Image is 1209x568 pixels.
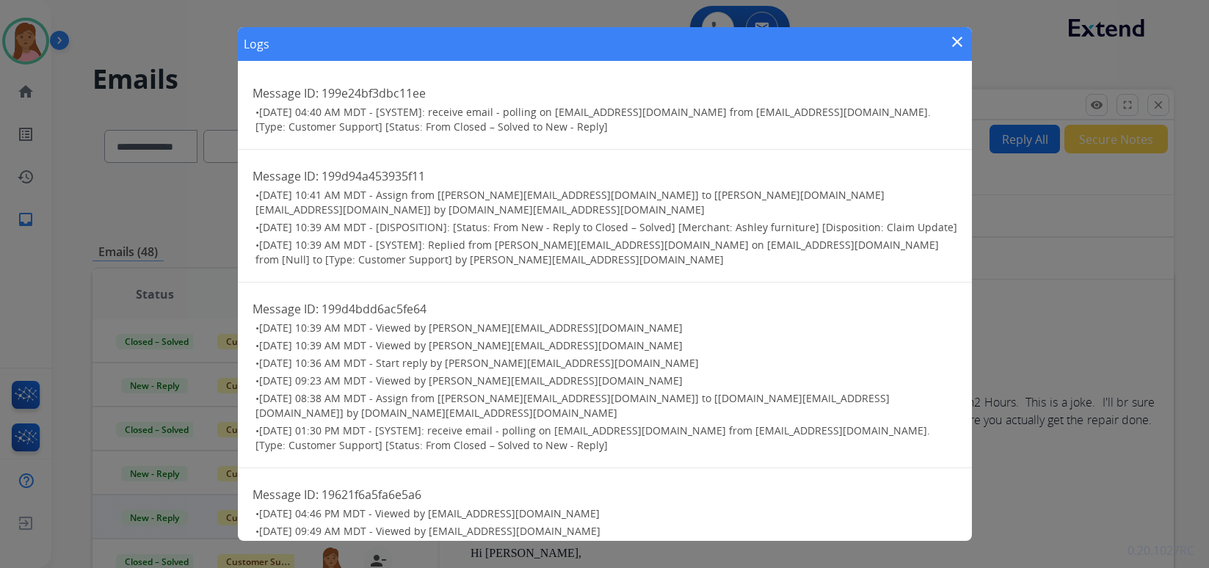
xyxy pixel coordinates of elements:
[948,33,966,51] mat-icon: close
[255,188,885,216] span: [DATE] 10:41 AM MDT - Assign from [[PERSON_NAME][EMAIL_ADDRESS][DOMAIN_NAME]] to [[PERSON_NAME][D...
[259,506,600,520] span: [DATE] 04:46 PM MDT - Viewed by [EMAIL_ADDRESS][DOMAIN_NAME]
[255,188,957,217] h3: •
[255,391,890,420] span: [DATE] 08:38 AM MDT - Assign from [[PERSON_NAME][EMAIL_ADDRESS][DOMAIN_NAME]] to [[DOMAIN_NAME][E...
[255,238,939,266] span: [DATE] 10:39 AM MDT - [SYSTEM]: Replied from [PERSON_NAME][EMAIL_ADDRESS][DOMAIN_NAME] on [EMAIL_...
[259,374,683,387] span: [DATE] 09:23 AM MDT - Viewed by [PERSON_NAME][EMAIL_ADDRESS][DOMAIN_NAME]
[322,487,421,503] span: 19621f6a5fa6e5a6
[253,487,319,503] span: Message ID:
[1128,542,1194,559] p: 0.20.1027RC
[259,356,699,370] span: [DATE] 10:36 AM MDT - Start reply by [PERSON_NAME][EMAIL_ADDRESS][DOMAIN_NAME]
[255,423,957,453] h3: •
[255,321,957,335] h3: •
[253,301,319,317] span: Message ID:
[244,35,269,53] h1: Logs
[259,321,683,335] span: [DATE] 10:39 AM MDT - Viewed by [PERSON_NAME][EMAIL_ADDRESS][DOMAIN_NAME]
[255,391,957,420] h3: •
[255,423,930,452] span: [DATE] 01:30 PM MDT - [SYSTEM]: receive email - polling on [EMAIL_ADDRESS][DOMAIN_NAME] from [EMA...
[255,220,957,235] h3: •
[255,506,957,521] h3: •
[255,105,957,134] h3: •
[322,168,425,184] span: 199d94a453935f11
[255,238,957,267] h3: •
[253,168,319,184] span: Message ID:
[259,524,600,538] span: [DATE] 09:49 AM MDT - Viewed by [EMAIL_ADDRESS][DOMAIN_NAME]
[253,85,319,101] span: Message ID:
[255,338,957,353] h3: •
[255,105,931,134] span: [DATE] 04:40 AM MDT - [SYSTEM]: receive email - polling on [EMAIL_ADDRESS][DOMAIN_NAME] from [EMA...
[259,338,683,352] span: [DATE] 10:39 AM MDT - Viewed by [PERSON_NAME][EMAIL_ADDRESS][DOMAIN_NAME]
[255,524,957,539] h3: •
[259,220,957,234] span: [DATE] 10:39 AM MDT - [DISPOSITION]: [Status: From New - Reply to Closed – Solved] [Merchant: Ash...
[255,374,957,388] h3: •
[255,356,957,371] h3: •
[322,85,426,101] span: 199e24bf3dbc11ee
[322,301,426,317] span: 199d4bdd6ac5fe64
